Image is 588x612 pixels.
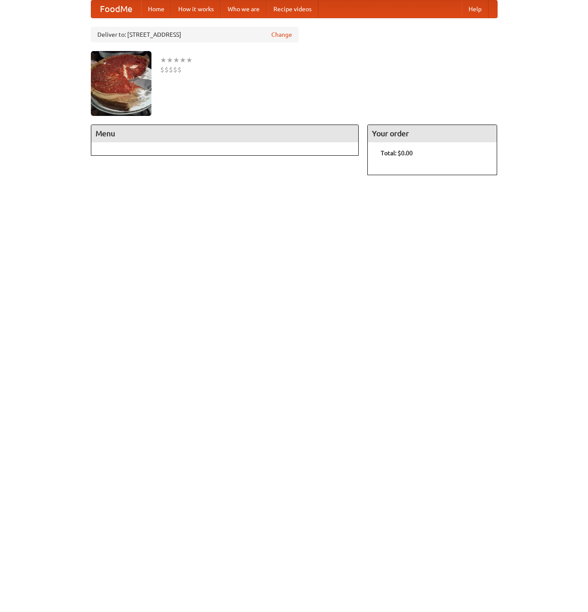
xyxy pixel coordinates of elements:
a: Recipe videos [267,0,318,18]
div: Deliver to: [STREET_ADDRESS] [91,27,299,42]
img: angular.jpg [91,51,151,116]
h4: Your order [368,125,497,142]
a: Who we are [221,0,267,18]
a: Change [271,30,292,39]
li: ★ [160,55,167,65]
li: ★ [180,55,186,65]
li: $ [177,65,182,74]
li: $ [160,65,164,74]
a: Help [462,0,488,18]
li: ★ [173,55,180,65]
a: FoodMe [91,0,141,18]
li: $ [164,65,169,74]
li: ★ [167,55,173,65]
li: ★ [186,55,193,65]
li: $ [173,65,177,74]
a: How it works [171,0,221,18]
h4: Menu [91,125,359,142]
a: Home [141,0,171,18]
b: Total: $0.00 [381,150,413,157]
li: $ [169,65,173,74]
